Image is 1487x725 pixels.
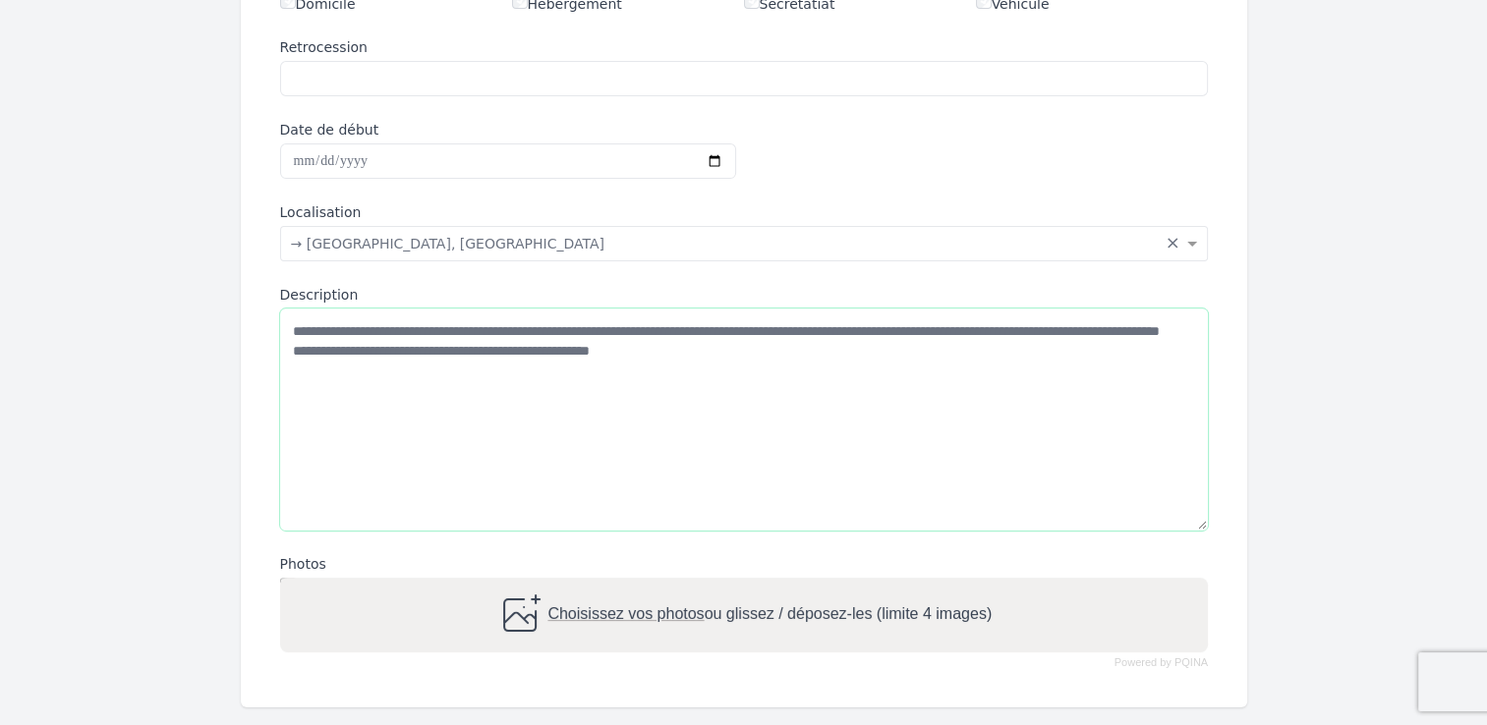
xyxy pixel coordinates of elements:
label: Date de début [280,120,736,139]
label: Photos [280,554,1208,574]
span: Clear all [1166,234,1182,253]
div: ou glissez / déposez-les (limite 4 images) [495,591,991,639]
label: Localisation [280,202,1208,222]
a: Powered by PQINA [1114,658,1207,667]
span: Choisissez vos photos [547,606,704,623]
label: Description [280,285,1208,305]
label: Retrocession [280,37,1208,57]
